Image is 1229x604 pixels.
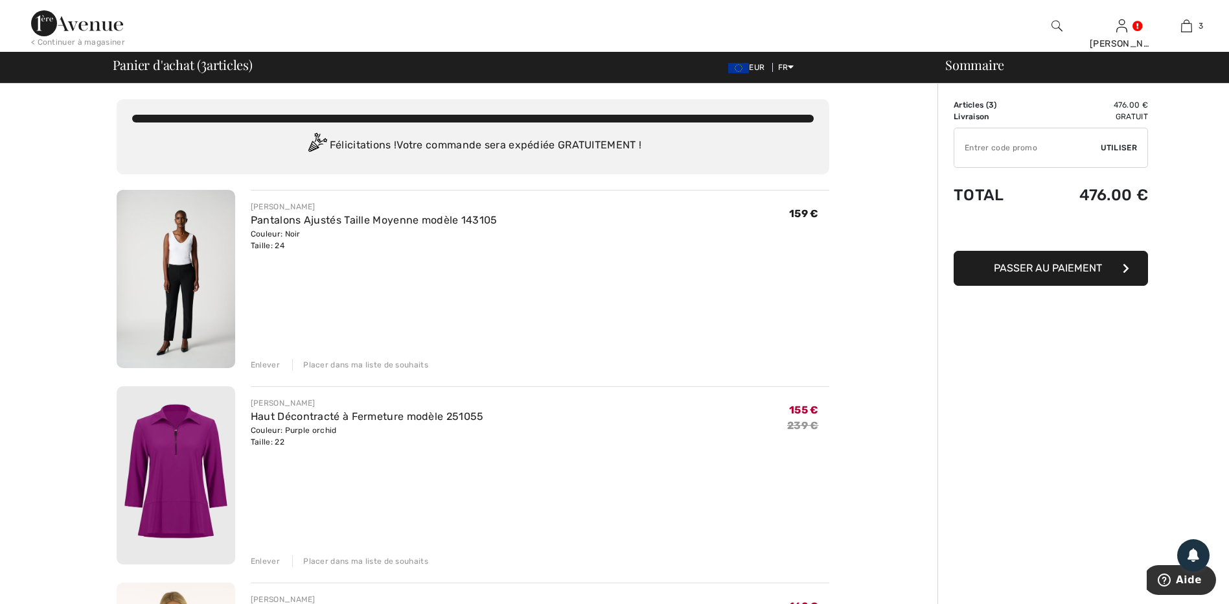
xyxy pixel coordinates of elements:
[1181,18,1192,34] img: Mon panier
[1051,18,1062,34] img: recherche
[251,555,280,567] div: Enlever
[728,63,749,73] img: Euro
[251,228,498,251] div: Couleur: Noir Taille: 24
[1035,173,1148,217] td: 476.00 €
[113,58,253,71] span: Panier d'achat ( articles)
[251,201,498,213] div: [PERSON_NAME]
[1154,18,1218,34] a: 3
[31,10,123,36] img: 1ère Avenue
[251,359,280,371] div: Enlever
[728,63,770,72] span: EUR
[954,111,1035,122] td: Livraison
[789,207,819,220] span: 159 €
[1199,20,1203,32] span: 3
[117,386,235,564] img: Haut Décontracté à Fermeture modèle 251055
[31,36,125,48] div: < Continuer à magasiner
[132,133,814,159] div: Félicitations ! Votre commande sera expédiée GRATUITEMENT !
[201,55,207,72] span: 3
[930,58,1221,71] div: Sommaire
[1147,565,1216,598] iframe: Ouvre un widget dans lequel vous pouvez trouver plus d’informations
[1116,19,1127,32] a: Se connecter
[1035,111,1148,122] td: Gratuit
[954,99,1035,111] td: Articles ( )
[251,410,484,423] a: Haut Décontracté à Fermeture modèle 251055
[1101,142,1137,154] span: Utiliser
[304,133,330,159] img: Congratulation2.svg
[954,251,1148,286] button: Passer au paiement
[1116,18,1127,34] img: Mes infos
[251,397,484,409] div: [PERSON_NAME]
[954,128,1101,167] input: Code promo
[117,190,235,368] img: Pantalons Ajustés Taille Moyenne modèle 143105
[251,214,498,226] a: Pantalons Ajustés Taille Moyenne modèle 143105
[1090,37,1153,51] div: [PERSON_NAME]
[292,359,428,371] div: Placer dans ma liste de souhaits
[994,262,1102,274] span: Passer au paiement
[954,173,1035,217] td: Total
[989,100,994,110] span: 3
[292,555,428,567] div: Placer dans ma liste de souhaits
[1035,99,1148,111] td: 476.00 €
[251,424,484,448] div: Couleur: Purple orchid Taille: 22
[787,419,819,432] s: 239 €
[778,63,794,72] span: FR
[954,217,1148,246] iframe: PayPal
[789,404,819,416] span: 155 €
